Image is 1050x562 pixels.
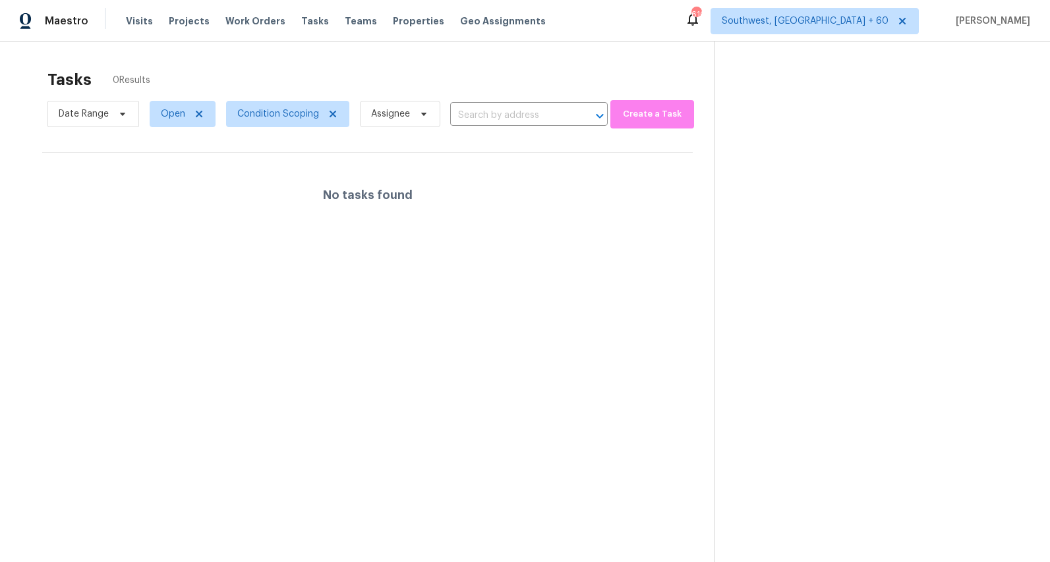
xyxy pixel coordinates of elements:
[301,16,329,26] span: Tasks
[345,14,377,28] span: Teams
[950,14,1030,28] span: [PERSON_NAME]
[450,105,571,126] input: Search by address
[691,8,701,21] div: 610
[460,14,546,28] span: Geo Assignments
[323,188,413,202] h4: No tasks found
[617,107,687,122] span: Create a Task
[161,107,185,121] span: Open
[45,14,88,28] span: Maestro
[169,14,210,28] span: Projects
[113,74,150,87] span: 0 Results
[225,14,285,28] span: Work Orders
[371,107,410,121] span: Assignee
[47,73,92,86] h2: Tasks
[591,107,609,125] button: Open
[126,14,153,28] span: Visits
[722,14,889,28] span: Southwest, [GEOGRAPHIC_DATA] + 60
[393,14,444,28] span: Properties
[237,107,319,121] span: Condition Scoping
[59,107,109,121] span: Date Range
[610,100,694,128] button: Create a Task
